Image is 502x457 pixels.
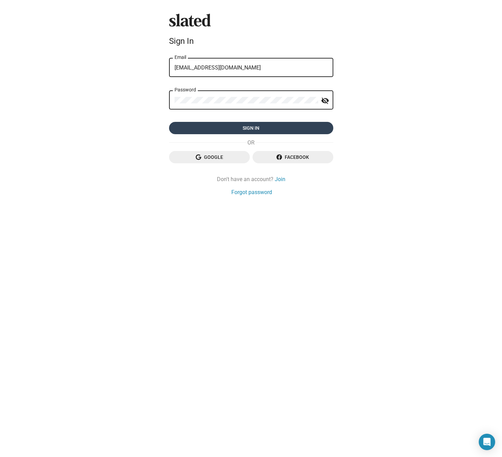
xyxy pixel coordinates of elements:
[321,96,329,106] mat-icon: visibility_off
[175,151,244,163] span: Google
[169,14,333,49] sl-branding: Sign In
[318,94,332,107] button: Show password
[231,189,272,196] a: Forgot password
[169,36,333,46] div: Sign In
[253,151,333,163] button: Facebook
[275,176,285,183] a: Join
[169,122,333,134] button: Sign in
[169,151,250,163] button: Google
[169,176,333,183] div: Don't have an account?
[258,151,328,163] span: Facebook
[175,122,328,134] span: Sign in
[479,434,495,450] div: Open Intercom Messenger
